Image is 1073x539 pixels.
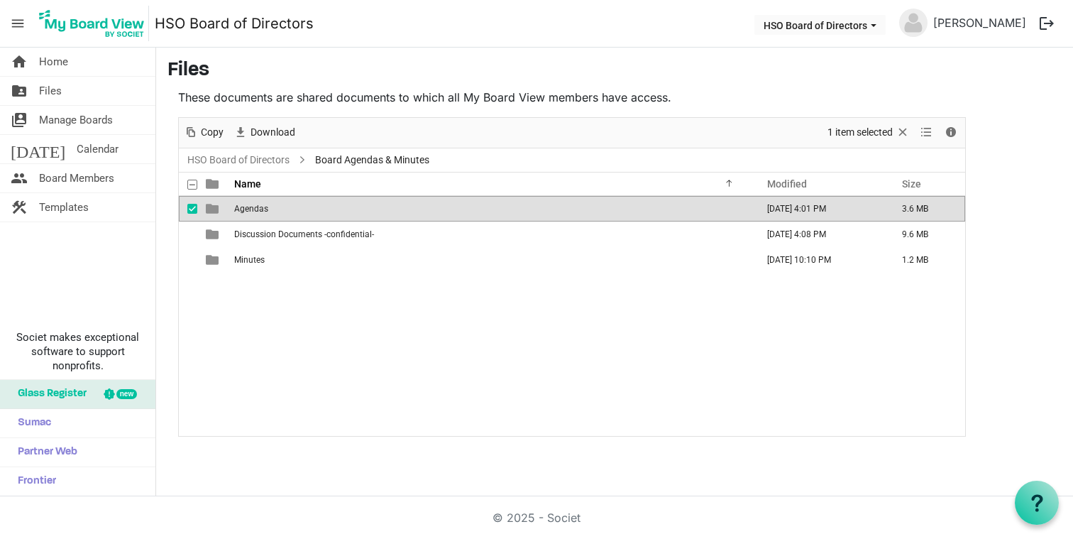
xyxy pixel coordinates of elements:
button: HSO Board of Directors dropdownbutton [754,15,886,35]
div: new [116,389,137,399]
td: Discussion Documents -confidential- is template cell column header Name [230,222,752,247]
span: Copy [199,124,225,141]
span: Size [902,178,921,190]
button: Download [231,124,298,141]
td: 3.6 MB is template cell column header Size [887,196,965,222]
img: My Board View Logo [35,6,149,41]
span: menu [4,10,31,37]
td: is template cell column header type [197,196,230,222]
td: checkbox [179,196,197,222]
div: Clear selection [822,118,915,148]
span: Societ makes exceptional software to support nonprofits. [6,330,149,373]
span: Sumac [11,409,51,437]
td: Agendas is template cell column header Name [230,196,752,222]
span: folder_shared [11,77,28,105]
td: checkbox [179,247,197,273]
a: My Board View Logo [35,6,155,41]
td: is template cell column header type [197,247,230,273]
span: Manage Boards [39,106,113,134]
span: construction [11,193,28,222]
div: Details [939,118,963,148]
span: Files [39,77,62,105]
span: Partner Web [11,438,77,467]
span: Board Members [39,164,114,192]
td: checkbox [179,222,197,247]
button: Copy [182,124,226,141]
span: Frontier [11,467,56,496]
span: switch_account [11,106,28,134]
td: Minutes is template cell column header Name [230,247,752,273]
a: HSO Board of Directors [185,151,292,169]
img: no-profile-picture.svg [899,9,928,37]
td: September 04, 2025 4:01 PM column header Modified [752,196,887,222]
span: Glass Register [11,380,87,408]
span: Download [249,124,297,141]
span: Board Agendas & Minutes [312,151,432,169]
p: These documents are shared documents to which all My Board View members have access. [178,89,966,106]
span: [DATE] [11,135,65,163]
h3: Files [167,59,1062,83]
td: 1.2 MB is template cell column header Size [887,247,965,273]
a: HSO Board of Directors [155,9,314,38]
div: View [915,118,939,148]
div: Copy [179,118,229,148]
td: July 11, 2025 10:10 PM column header Modified [752,247,887,273]
td: is template cell column header type [197,222,230,247]
span: people [11,164,28,192]
span: Templates [39,193,89,222]
span: Modified [767,178,807,190]
span: Discussion Documents -confidential- [234,229,374,239]
button: Details [942,124,961,141]
span: Calendar [77,135,119,163]
span: Minutes [234,255,265,265]
div: Download [229,118,300,148]
td: 9.6 MB is template cell column header Size [887,222,965,247]
td: September 04, 2025 4:08 PM column header Modified [752,222,887,247]
button: View dropdownbutton [918,124,935,141]
button: logout [1032,9,1062,38]
span: Agendas [234,204,268,214]
a: [PERSON_NAME] [928,9,1032,37]
a: © 2025 - Societ [493,511,580,525]
span: 1 item selected [826,124,894,141]
span: home [11,48,28,76]
button: Selection [825,124,913,141]
span: Home [39,48,68,76]
span: Name [234,178,261,190]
